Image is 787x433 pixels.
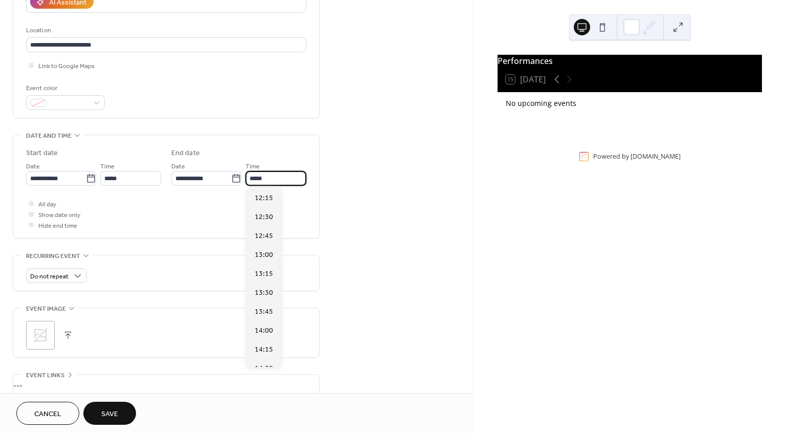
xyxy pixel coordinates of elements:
span: 14:30 [255,363,273,374]
span: 14:15 [255,344,273,355]
div: End date [171,148,200,159]
button: Save [83,402,136,425]
span: 12:30 [255,212,273,223]
span: Recurring event [26,251,80,262]
span: Show date only [38,210,80,221]
span: Do not repeat [30,271,69,283]
span: 13:30 [255,288,273,298]
div: ; [26,321,55,350]
div: No upcoming events [506,98,754,108]
span: Save [101,409,118,420]
div: Event color [26,83,103,94]
span: All day [38,199,56,210]
span: 13:45 [255,307,273,317]
span: 14:00 [255,326,273,336]
div: Location [26,25,304,36]
span: Time [100,161,115,172]
span: Date [171,161,185,172]
span: 13:00 [255,250,273,261]
span: 12:45 [255,231,273,242]
span: Time [245,161,260,172]
span: 13:15 [255,269,273,279]
span: Date and time [26,131,72,141]
button: Cancel [16,402,79,425]
div: Powered by [593,152,681,161]
div: Performances [498,55,762,67]
div: ••• [13,375,319,396]
span: Date [26,161,40,172]
span: 12:15 [255,193,273,204]
span: Event image [26,304,66,314]
div: Start date [26,148,58,159]
span: Link to Google Maps [38,61,95,72]
span: Hide end time [38,221,77,231]
span: Event links [26,370,64,381]
span: Cancel [34,409,61,420]
a: [DOMAIN_NAME] [631,152,681,161]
